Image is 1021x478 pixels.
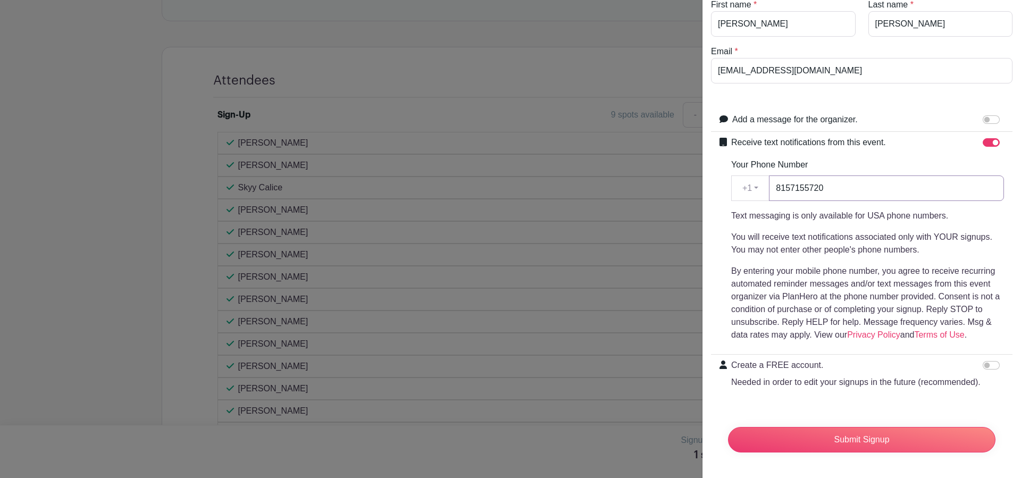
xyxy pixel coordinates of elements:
[731,158,808,171] label: Your Phone Number
[731,209,1004,222] p: Text messaging is only available for USA phone numbers.
[731,265,1004,341] p: By entering your mobile phone number, you agree to receive recurring automated reminder messages ...
[847,330,900,339] a: Privacy Policy
[731,136,886,149] label: Receive text notifications from this event.
[711,45,732,58] label: Email
[731,231,1004,256] p: You will receive text notifications associated only with YOUR signups. You may not enter other pe...
[731,175,769,201] button: +1
[731,359,981,372] p: Create a FREE account.
[731,376,981,389] p: Needed in order to edit your signups in the future (recommended).
[914,330,964,339] a: Terms of Use
[732,113,858,126] label: Add a message for the organizer.
[728,427,995,452] input: Submit Signup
